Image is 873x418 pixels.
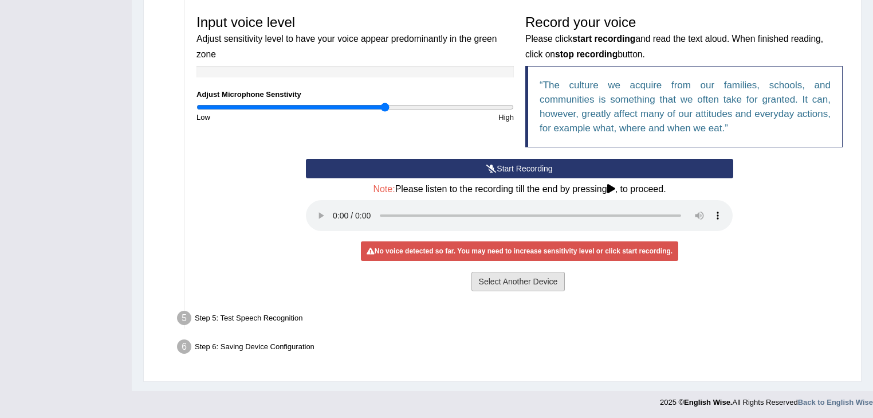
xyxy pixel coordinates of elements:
b: start recording [572,34,635,44]
button: Select Another Device [471,272,565,291]
q: The culture we acquire from our families, schools, and communities is something that we often tak... [540,80,831,134]
span: Note: [373,184,395,194]
strong: English Wise. [684,398,732,407]
small: Please click and read the text aloud. When finished reading, click on button. [525,34,823,58]
h3: Input voice level [196,15,514,60]
h3: Record your voice [525,15,843,60]
div: Low [191,112,355,123]
b: stop recording [555,49,618,59]
label: Adjust Microphone Senstivity [196,89,301,100]
div: No voice detected so far. You may need to increase sensitivity level or click start recording. [361,241,678,261]
small: Adjust sensitivity level to have your voice appear predominantly in the green zone [196,34,497,58]
a: Back to English Wise [798,398,873,407]
div: 2025 © All Rights Reserved [660,391,873,408]
div: High [355,112,520,123]
button: Start Recording [306,159,733,178]
div: Step 5: Test Speech Recognition [172,307,856,333]
h4: Please listen to the recording till the end by pressing , to proceed. [306,184,733,194]
div: Step 6: Saving Device Configuration [172,336,856,361]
